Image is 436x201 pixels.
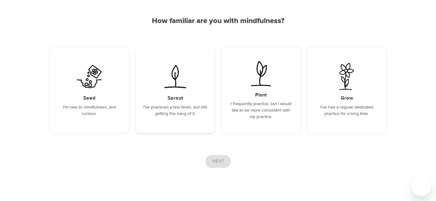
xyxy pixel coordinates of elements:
img: I've had a regular dedicated practice for a long time. [331,63,362,90]
h5: Plant [255,92,267,98]
h2: How familiar are you with mindfulness? [50,17,386,26]
img: I'm new to mindfulness, and curious. [74,63,105,90]
p: I'm new to mindfulness, and curious. [57,104,121,117]
h5: Grow [341,95,353,101]
div: I frequently practice, but I would like to be more consistent with my practice.PlantI frequently ... [222,48,300,133]
p: I've had a regular dedicated practice for a long time. [315,104,379,117]
h5: Sprout [168,95,183,101]
p: I've practiced a few times, but still getting the hang of it. [143,104,207,117]
div: I've practiced a few times, but still getting the hang of it.SproutI've practiced a few times, bu... [136,48,214,133]
img: I've practiced a few times, but still getting the hang of it. [160,63,191,90]
p: I frequently practice, but I would like to be more consistent with my practice. [229,101,293,120]
div: I've had a regular dedicated practice for a long time.GrowI've had a regular dedicated practice f... [307,48,386,133]
h5: Seed [83,95,96,101]
div: I'm new to mindfulness, and curious.SeedI'm new to mindfulness, and curious. [50,48,129,133]
img: I frequently practice, but I would like to be more consistent with my practice. [245,60,276,87]
iframe: Button to launch messaging window [411,176,431,196]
